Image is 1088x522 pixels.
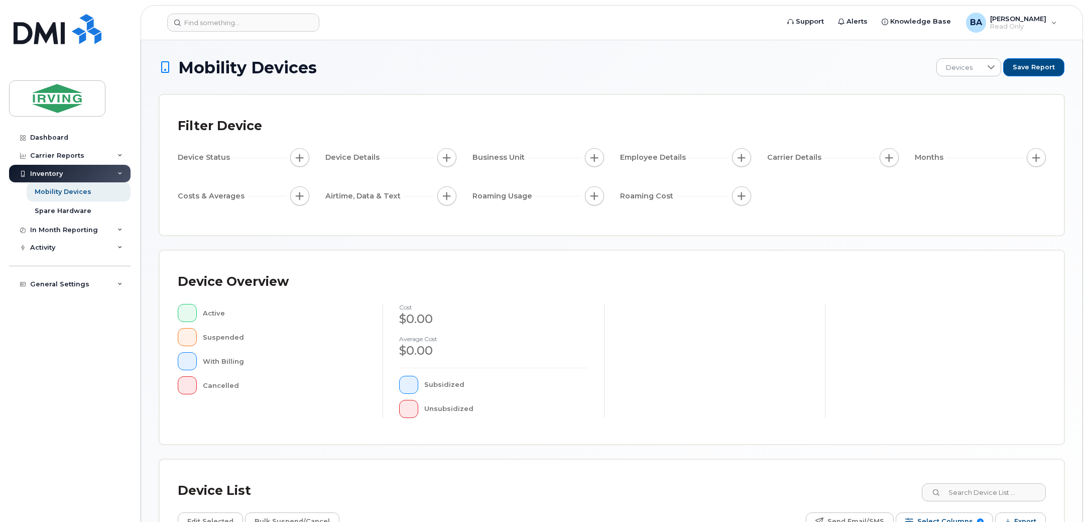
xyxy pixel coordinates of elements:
input: Search Device List ... [922,483,1046,501]
span: Airtime, Data & Text [325,191,404,201]
button: Save Report [1003,58,1064,76]
div: Filter Device [178,113,262,139]
div: Suspended [203,328,367,346]
span: Employee Details [620,152,689,163]
div: Device List [178,478,251,504]
span: Save Report [1013,63,1055,72]
div: $0.00 [399,342,587,359]
h4: Average cost [399,336,587,342]
div: $0.00 [399,310,587,328]
span: Mobility Devices [178,59,317,76]
div: Cancelled [203,376,367,394]
span: Devices [937,59,982,77]
div: Subsidized [424,376,588,394]
div: With Billing [203,352,367,370]
div: Device Overview [178,269,289,295]
span: Device Details [325,152,383,163]
span: Roaming Usage [472,191,535,201]
span: Device Status [178,152,233,163]
span: Business Unit [472,152,528,163]
span: Roaming Cost [620,191,676,201]
span: Months [915,152,946,163]
span: Costs & Averages [178,191,248,201]
h4: cost [399,304,587,310]
div: Unsubsidized [424,400,588,418]
span: Carrier Details [767,152,824,163]
div: Active [203,304,367,322]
